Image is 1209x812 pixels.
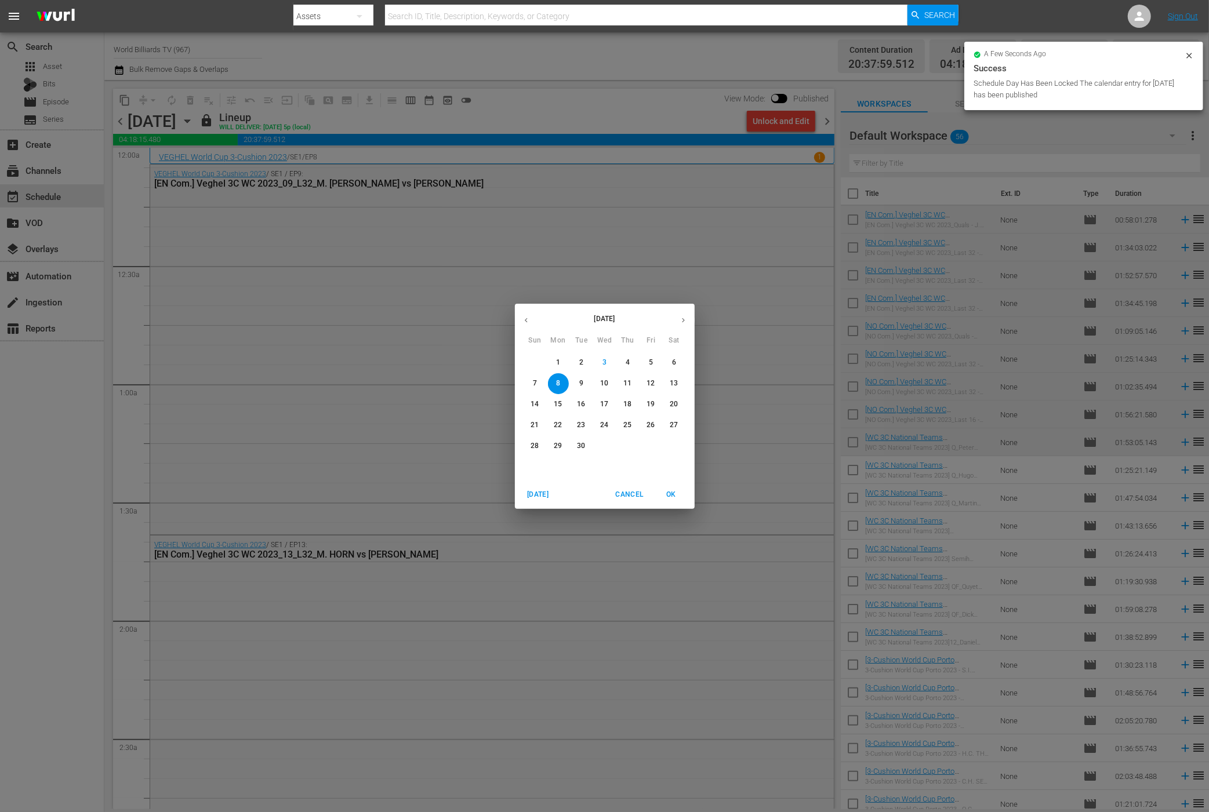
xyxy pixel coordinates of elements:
div: Schedule Day Has Been Locked The calendar entry for [DATE] has been published [974,78,1182,101]
p: 30 [577,441,585,451]
p: 14 [531,399,539,409]
button: 19 [641,394,662,415]
button: 17 [594,394,615,415]
button: [DATE] [520,485,557,504]
button: 2 [571,352,592,373]
a: Sign Out [1168,12,1198,21]
p: 9 [579,378,583,388]
p: 13 [670,378,678,388]
span: [DATE] [524,489,552,501]
span: Cancel [615,489,643,501]
button: 12 [641,373,662,394]
button: 6 [664,352,685,373]
button: 9 [571,373,592,394]
button: 30 [571,436,592,457]
p: 5 [649,358,653,367]
span: Wed [594,335,615,347]
button: Cancel [611,485,648,504]
span: menu [7,9,21,23]
span: Fri [641,335,662,347]
p: 21 [531,420,539,430]
p: 3 [602,358,607,367]
button: 25 [618,415,638,436]
button: 27 [664,415,685,436]
span: Thu [618,335,638,347]
p: 20 [670,399,678,409]
button: 22 [548,415,569,436]
button: 3 [594,352,615,373]
button: 28 [525,436,546,457]
button: 14 [525,394,546,415]
p: 29 [554,441,562,451]
button: 5 [641,352,662,373]
span: Tue [571,335,592,347]
button: 7 [525,373,546,394]
p: 4 [626,358,630,367]
p: 28 [531,441,539,451]
p: 2 [579,358,583,367]
p: 27 [670,420,678,430]
button: 21 [525,415,546,436]
button: OK [653,485,690,504]
button: 10 [594,373,615,394]
button: 29 [548,436,569,457]
button: 15 [548,394,569,415]
button: 24 [594,415,615,436]
button: 11 [618,373,638,394]
button: 13 [664,373,685,394]
p: 8 [556,378,560,388]
p: 24 [600,420,608,430]
span: Sun [525,335,546,347]
span: a few seconds ago [985,50,1047,59]
p: 1 [556,358,560,367]
p: 10 [600,378,608,388]
p: 26 [647,420,655,430]
p: 19 [647,399,655,409]
button: 18 [618,394,638,415]
p: 15 [554,399,562,409]
p: 11 [623,378,631,388]
div: Success [974,61,1194,75]
p: 6 [672,358,676,367]
p: 23 [577,420,585,430]
button: 4 [618,352,638,373]
p: 25 [623,420,631,430]
span: Search [924,5,955,26]
p: 17 [600,399,608,409]
button: 20 [664,394,685,415]
p: 22 [554,420,562,430]
p: 16 [577,399,585,409]
img: ans4CAIJ8jUAAAAAAAAAAAAAAAAAAAAAAAAgQb4GAAAAAAAAAAAAAAAAAAAAAAAAJMjXAAAAAAAAAAAAAAAAAAAAAAAAgAT5G... [28,3,83,30]
span: Sat [664,335,685,347]
span: Mon [548,335,569,347]
p: [DATE] [538,314,672,324]
p: 18 [623,399,631,409]
span: OK [658,489,685,501]
p: 12 [647,378,655,388]
button: 1 [548,352,569,373]
button: 23 [571,415,592,436]
button: 26 [641,415,662,436]
button: 16 [571,394,592,415]
p: 7 [533,378,537,388]
button: 8 [548,373,569,394]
